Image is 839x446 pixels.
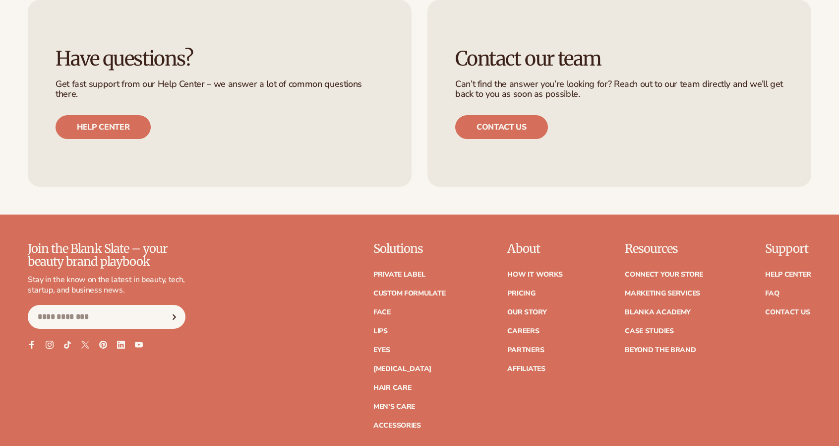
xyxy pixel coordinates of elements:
[373,309,391,316] a: Face
[765,290,779,297] a: FAQ
[455,79,783,99] p: Can’t find the answer you’re looking for? Reach out to our team directly and we’ll get back to yo...
[455,115,548,139] a: Contact us
[28,275,185,296] p: Stay in the know on the latest in beauty, tech, startup, and business news.
[507,309,546,316] a: Our Story
[765,242,811,255] p: Support
[507,328,539,335] a: Careers
[373,347,390,354] a: Eyes
[455,48,783,70] h3: Contact our team
[625,328,674,335] a: Case Studies
[625,271,703,278] a: Connect your store
[507,242,563,255] p: About
[163,305,185,329] button: Subscribe
[765,309,810,316] a: Contact Us
[56,79,384,99] p: Get fast support from our Help Center – we answer a lot of common questions there.
[373,290,446,297] a: Custom formulate
[56,115,151,139] a: Help center
[373,328,388,335] a: Lips
[625,347,696,354] a: Beyond the brand
[507,271,563,278] a: How It Works
[373,366,431,372] a: [MEDICAL_DATA]
[625,309,691,316] a: Blanka Academy
[373,384,411,391] a: Hair Care
[625,242,703,255] p: Resources
[507,290,535,297] a: Pricing
[507,347,544,354] a: Partners
[56,48,384,70] h3: Have questions?
[373,271,425,278] a: Private label
[28,242,185,269] p: Join the Blank Slate – your beauty brand playbook
[507,366,545,372] a: Affiliates
[373,422,421,429] a: Accessories
[765,271,811,278] a: Help Center
[373,242,446,255] p: Solutions
[373,403,415,410] a: Men's Care
[625,290,700,297] a: Marketing services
